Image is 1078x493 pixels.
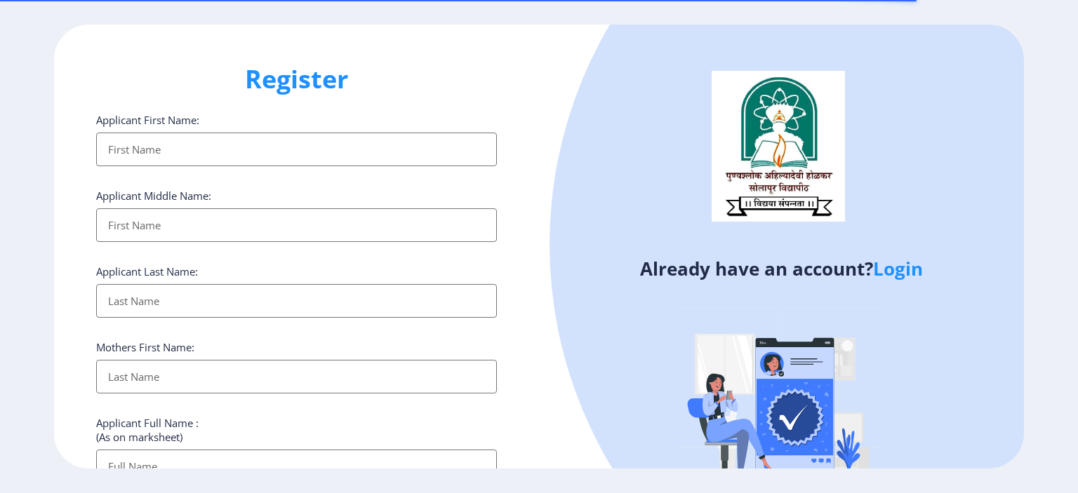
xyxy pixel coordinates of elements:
h4: Already have an account? [550,257,1013,280]
label: Applicant Full Name : (As on marksheet) [96,416,199,444]
img: logo [712,71,845,221]
a: Login [873,256,923,281]
label: Applicant Middle Name: [96,189,211,203]
input: Last Name [96,360,497,393]
label: Applicant First Name: [96,113,199,127]
input: First Name [96,133,497,166]
label: Applicant Last Name: [96,264,198,278]
input: Last Name [96,284,497,318]
input: Full Name [96,450,497,483]
h1: Register [96,62,497,96]
label: Mothers First Name: [96,340,194,354]
input: First Name [96,208,497,242]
